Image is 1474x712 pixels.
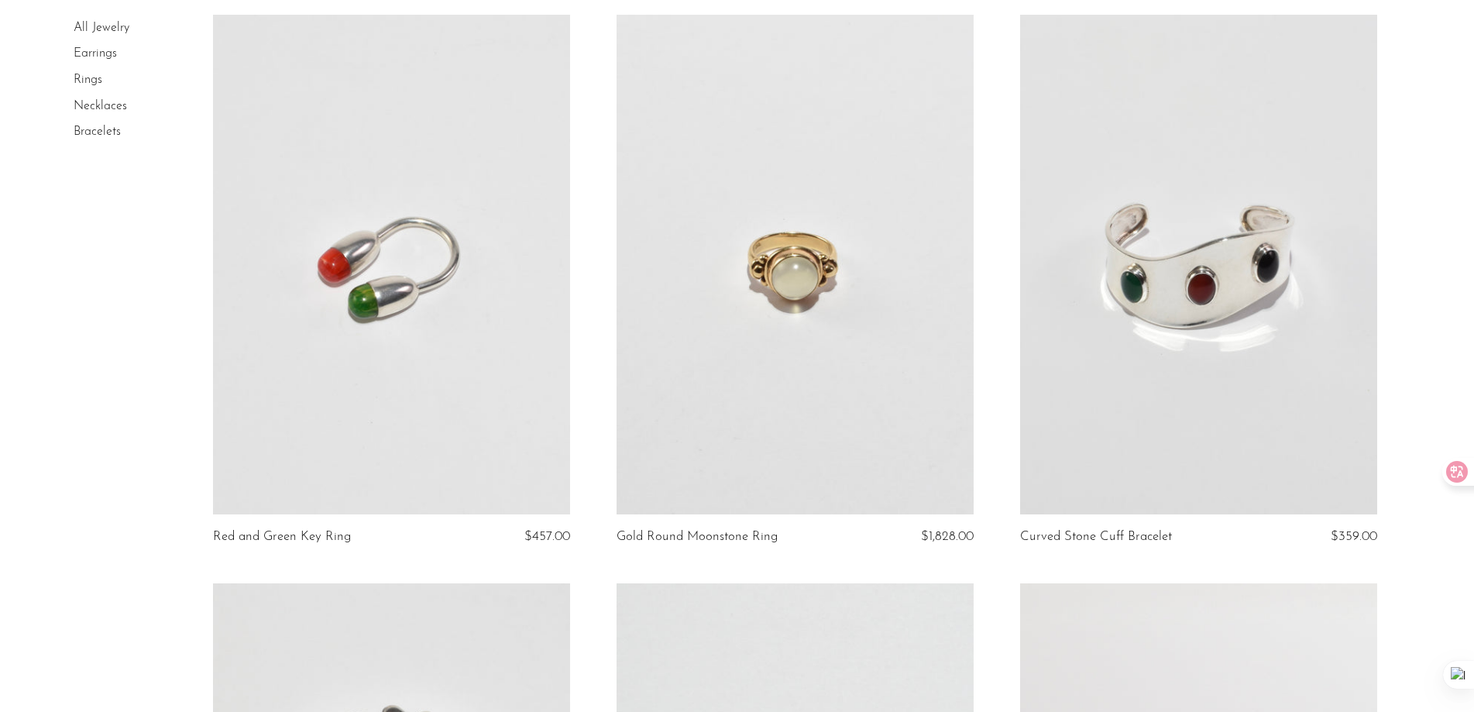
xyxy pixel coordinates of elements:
a: Earrings [74,48,117,60]
a: Gold Round Moonstone Ring [617,530,778,544]
a: Bracelets [74,126,121,138]
span: $457.00 [524,530,570,543]
a: Necklaces [74,100,127,112]
span: $359.00 [1331,530,1377,543]
span: $1,828.00 [921,530,974,543]
a: Rings [74,74,102,86]
a: All Jewelry [74,22,129,34]
a: Red and Green Key Ring [213,530,351,544]
a: Curved Stone Cuff Bracelet [1020,530,1172,544]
